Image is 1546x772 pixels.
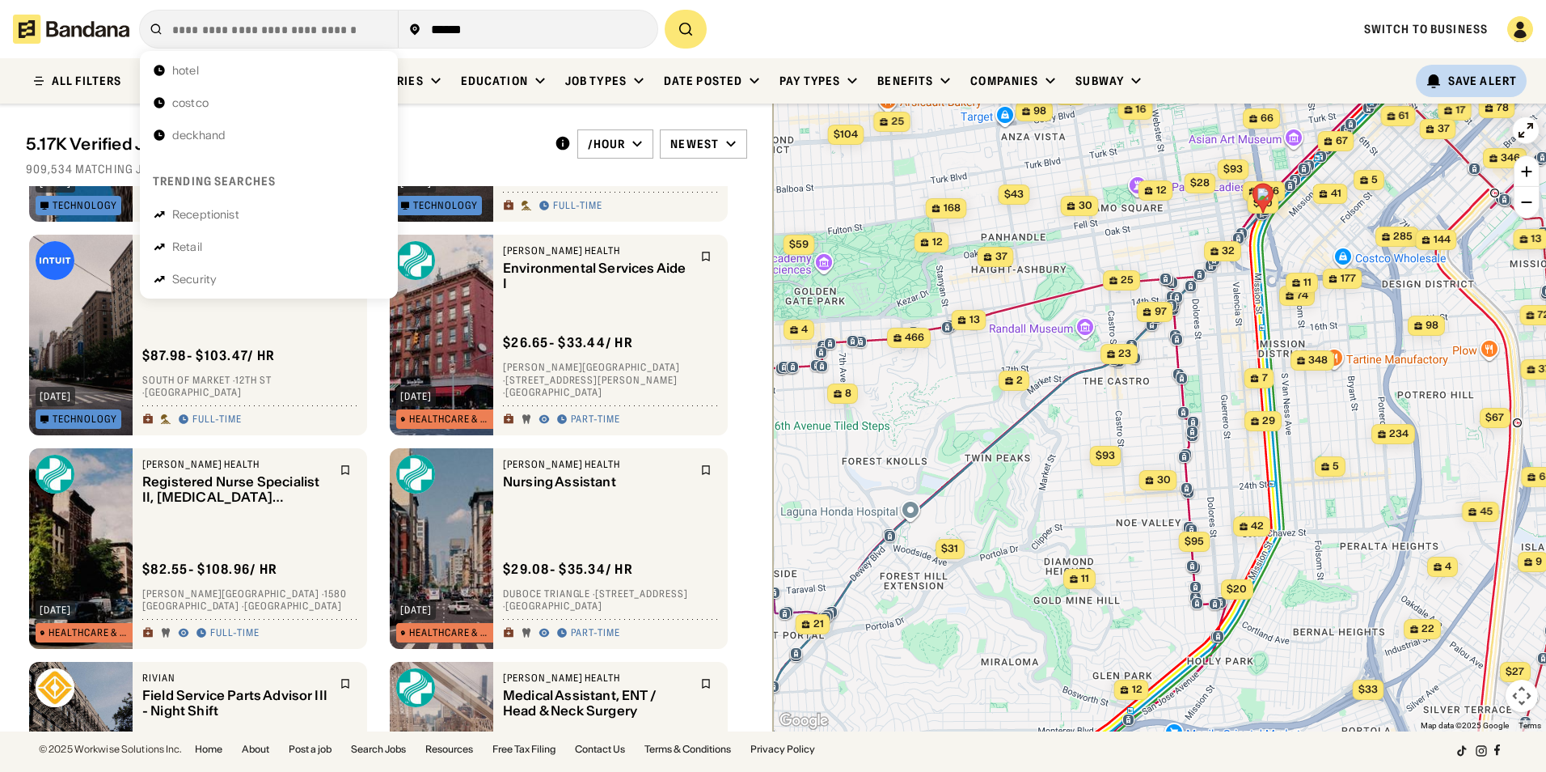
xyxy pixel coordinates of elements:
span: 25 [1121,274,1134,287]
div: Technology [53,414,117,424]
span: 9 [1535,555,1542,569]
div: [PERSON_NAME] Health [503,244,691,257]
span: $104 [834,128,858,140]
a: Open this area in Google Maps (opens a new window) [777,710,830,732]
div: [DATE] [40,392,71,401]
span: $31 [941,542,958,554]
a: Privacy Policy [750,744,815,754]
div: Date Posted [664,74,742,88]
a: Switch to Business [1364,22,1488,36]
span: 97 [1155,305,1167,319]
img: Sutter Health logo [396,668,435,707]
span: 16 [1136,103,1147,117]
div: Full-time [192,414,242,426]
span: 13 [969,313,980,327]
a: Home [195,744,222,754]
img: Sutter Health logo [36,455,74,494]
span: 45 [1480,505,1493,519]
span: $93 [1096,449,1115,461]
div: Education [461,74,528,88]
div: Part-time [571,627,620,640]
div: Healthcare & Mental Health [409,628,494,638]
div: [DATE] [400,392,432,401]
div: deckhand [172,129,226,141]
div: 5.17K Verified Jobs [26,134,542,154]
span: 346 [1501,151,1520,165]
div: Technology [53,201,117,210]
span: 4 [1445,560,1451,574]
div: Newest [670,137,719,151]
a: Search Jobs [351,744,406,754]
span: 12 [1156,184,1167,197]
div: Retail [172,241,202,252]
span: Map data ©2025 Google [1421,721,1509,730]
div: Technology [413,201,478,210]
span: 32 [1222,244,1235,258]
div: grid [26,186,747,732]
span: 2 [1016,374,1023,388]
span: $43 [1004,188,1024,200]
span: 21 [813,617,824,631]
div: [DATE] [40,605,71,615]
span: 67 [1336,134,1348,148]
div: Save Alert [1448,74,1517,88]
div: Environmental Services Aide I [503,261,691,291]
span: 11 [1081,572,1089,586]
div: [PERSON_NAME] Health [142,458,330,471]
div: costco [172,97,209,108]
div: hotel [172,65,199,76]
span: $59 [789,238,809,250]
span: 177 [1341,272,1356,286]
div: Job Types [565,74,627,88]
div: Rivian [142,672,330,685]
span: 78 [1497,101,1509,115]
span: 4 [801,323,808,337]
img: Sutter Health logo [396,455,435,494]
span: 37 [995,250,1007,264]
div: Nursing Assistant [503,474,691,490]
span: 74 [1297,289,1308,303]
span: $67 [1485,411,1504,423]
div: Medical Assistant, ENT / Head & Neck Surgery [503,688,691,719]
img: Bandana logotype [13,15,129,44]
div: South of Market · 12th St · [GEOGRAPHIC_DATA] [142,374,357,399]
span: 66 [1261,112,1274,125]
a: Resources [425,744,473,754]
span: 168 [944,201,961,215]
span: $33 [1358,683,1378,695]
div: Healthcare & Mental Health [409,414,494,424]
div: [PERSON_NAME] Health [503,672,691,685]
div: Duboce Triangle · [STREET_ADDRESS] · [GEOGRAPHIC_DATA] [503,587,718,613]
span: 22 [1421,622,1434,636]
span: 37 [1438,122,1450,136]
span: 12 [932,235,943,249]
a: Free Tax Filing [492,744,555,754]
span: 17 [1455,104,1465,117]
div: ALL FILTERS [52,75,121,87]
span: 98 [1033,104,1046,118]
span: 30 [1079,199,1092,213]
img: Google [777,710,830,732]
div: [PERSON_NAME] Health [503,458,691,471]
div: Benefits [877,74,933,88]
span: $28 [1190,176,1210,189]
div: Pay Types [779,74,840,88]
span: 7 [1262,371,1268,385]
span: 61 [1399,109,1409,123]
span: 13 [1531,232,1542,246]
span: 42 [1251,520,1264,533]
div: Full-time [553,200,602,213]
a: About [242,744,269,754]
a: Contact Us [575,744,625,754]
div: $ 87.98 - $103.47 / hr [142,347,275,364]
div: [PERSON_NAME][GEOGRAPHIC_DATA] · [STREET_ADDRESS][PERSON_NAME] · [GEOGRAPHIC_DATA] [503,362,718,400]
span: 25 [891,115,904,129]
div: Field Service Parts Advisor III - Night Shift [142,688,330,719]
span: 5 [1371,173,1378,187]
div: $ 29.08 - $35.34 / hr [503,561,633,578]
div: [PERSON_NAME][GEOGRAPHIC_DATA] · 1580 [GEOGRAPHIC_DATA] · [GEOGRAPHIC_DATA] [142,587,357,613]
span: 8 [845,387,851,401]
span: 12 [1132,683,1143,697]
div: Companies [970,74,1038,88]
